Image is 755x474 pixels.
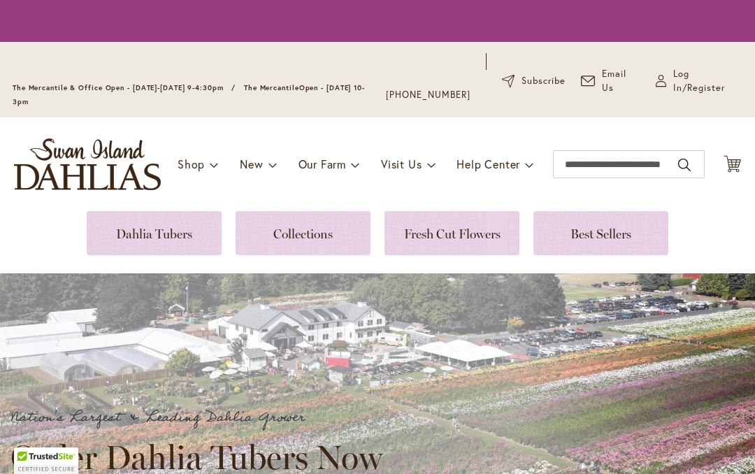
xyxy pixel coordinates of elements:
span: New [240,157,263,171]
button: Search [678,154,691,176]
span: Visit Us [381,157,422,171]
span: Subscribe [522,74,566,88]
span: Help Center [456,157,520,171]
span: Log In/Register [673,67,742,95]
a: Subscribe [502,74,566,88]
a: [PHONE_NUMBER] [386,88,470,102]
span: Our Farm [299,157,346,171]
a: Log In/Register [656,67,742,95]
span: Shop [178,157,205,171]
a: Email Us [581,67,640,95]
p: Nation's Largest & Leading Dahlia Grower [10,406,395,429]
span: Email Us [602,67,640,95]
a: store logo [14,138,161,190]
span: The Mercantile & Office Open - [DATE]-[DATE] 9-4:30pm / The Mercantile [13,83,299,92]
